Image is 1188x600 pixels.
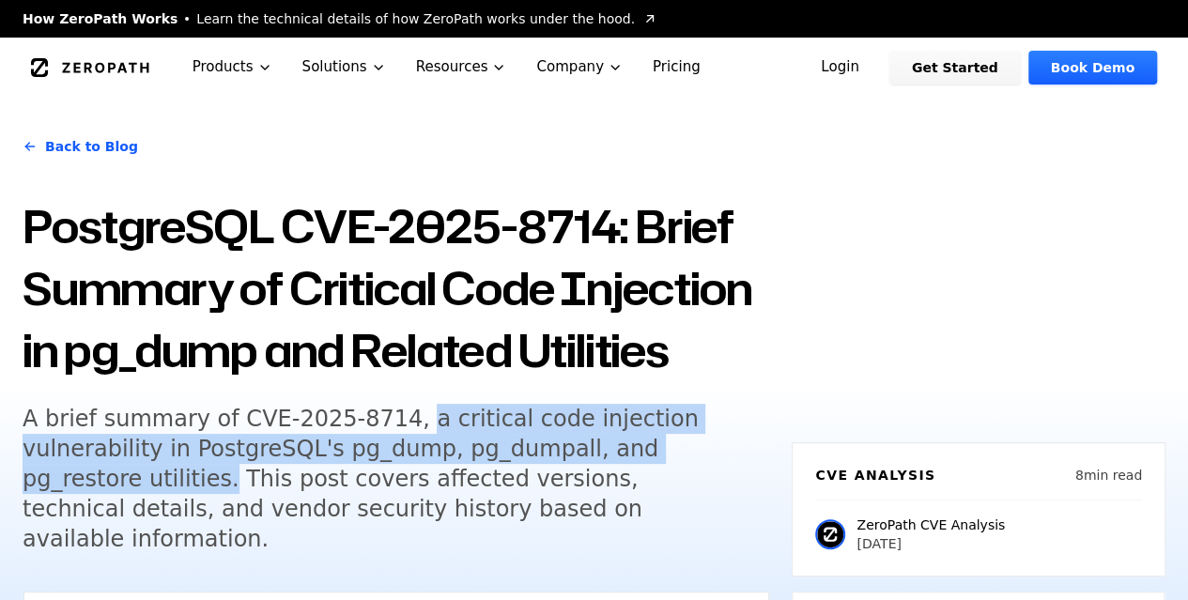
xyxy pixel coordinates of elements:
[287,38,401,97] button: Solutions
[638,38,716,97] a: Pricing
[1028,51,1157,85] a: Book Demo
[856,515,1005,534] p: ZeroPath CVE Analysis
[815,519,845,549] img: ZeroPath CVE Analysis
[23,404,744,554] h5: A brief summary of CVE-2025-8714, a critical code injection vulnerability in PostgreSQL's pg_dump...
[401,38,522,97] button: Resources
[1075,466,1142,485] p: 8 min read
[177,38,287,97] button: Products
[23,195,769,381] h1: PostgreSQL CVE-2025-8714: Brief Summary of Critical Code Injection in pg_dump and Related Utilities
[23,9,657,28] a: How ZeroPath WorksLearn the technical details of how ZeroPath works under the hood.
[889,51,1021,85] a: Get Started
[798,51,882,85] a: Login
[23,9,177,28] span: How ZeroPath Works
[23,120,138,173] a: Back to Blog
[521,38,638,97] button: Company
[815,466,935,485] h6: CVE Analysis
[196,9,635,28] span: Learn the technical details of how ZeroPath works under the hood.
[856,534,1005,553] p: [DATE]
